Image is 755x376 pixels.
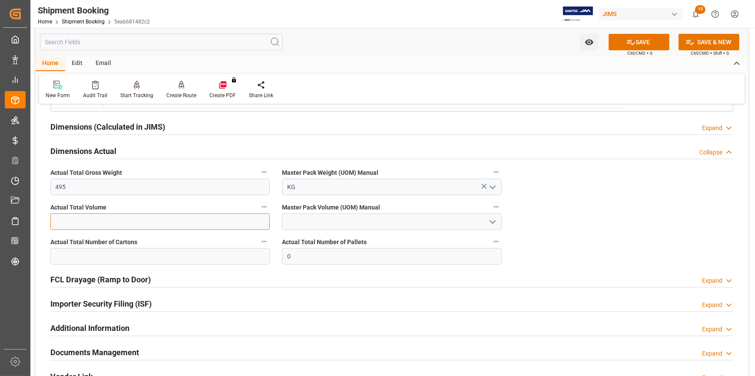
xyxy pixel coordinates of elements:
div: Home [36,56,65,71]
img: Exertis%20JAM%20-%20Email%20Logo.jpg_1722504956.jpg [563,7,593,22]
div: JIMS [599,8,682,20]
button: Master Pack Volume (UOM) Manual [490,201,502,213]
div: Shipment Booking [38,4,150,17]
button: JIMS [599,6,686,22]
span: Actual Total Number of Cartons [50,238,137,247]
button: Actual Total Number of Cartons [258,236,270,247]
button: open menu [485,180,498,194]
div: Expand [702,124,722,133]
h2: Additional Information [50,322,129,334]
div: Expand [702,325,722,334]
button: open menu [485,215,498,229]
span: Ctrl/CMD + S [627,50,652,56]
span: Master Pack Weight (UOM) Manual [282,168,378,177]
h2: Dimensions Actual [50,145,116,157]
span: Actual Total Number of Pallets [282,238,367,247]
div: Create Route [166,92,196,99]
h2: FCL Drayage (Ramp to Door) [50,274,151,285]
a: Home [38,19,52,25]
button: show 15 new notifications [686,4,705,24]
span: 15 [695,5,705,14]
h2: Documents Management [50,347,139,358]
span: Master Pack Volume (UOM) Manual [282,203,380,212]
button: SAVE & NEW [679,34,739,50]
div: Share Link [249,92,273,99]
button: open menu [580,34,598,50]
div: Expand [702,301,722,310]
button: Actual Total Number of Pallets [490,236,502,247]
h2: Dimensions (Calculated in JIMS) [50,121,165,133]
div: Audit Trail [83,92,107,99]
button: Actual Total Volume [258,201,270,213]
button: SAVE [609,34,669,50]
span: Actual Total Volume [50,203,106,212]
span: Actual Total Gross Weight [50,168,122,177]
h2: Importer Security Filing (ISF) [50,298,152,310]
div: Collapse [699,148,722,157]
a: Shipment Booking [62,19,105,25]
div: New Form [46,92,70,99]
span: Ctrl/CMD + Shift + S [691,50,729,56]
input: Search Fields [40,34,283,50]
div: Expand [702,349,722,358]
button: Help Center [705,4,725,24]
button: Master Pack Weight (UOM) Manual [490,167,502,178]
button: Actual Total Gross Weight [258,167,270,178]
div: Start Tracking [120,92,153,99]
div: Expand [702,276,722,285]
div: Edit [65,56,89,71]
div: Email [89,56,118,71]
